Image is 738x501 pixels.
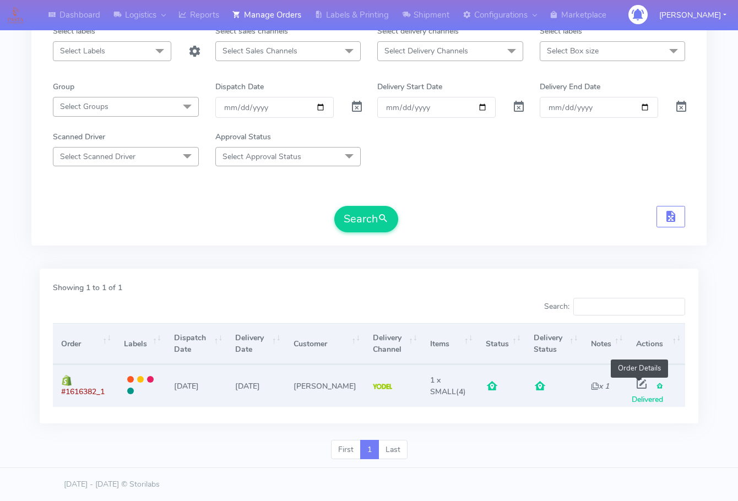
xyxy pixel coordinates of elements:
span: Select Box size [547,46,599,56]
span: 1 x SMALL [430,375,456,397]
button: Search [334,206,398,232]
td: [DATE] [166,364,227,406]
span: Select Delivery Channels [384,46,468,56]
span: Select Labels [60,46,105,56]
label: Showing 1 to 1 of 1 [53,282,122,293]
label: Group [53,81,74,92]
img: shopify.png [61,375,72,386]
th: Status: activate to sort column ascending [477,323,525,364]
label: Search: [544,298,685,315]
label: Scanned Driver [53,131,105,143]
span: Select Approval Status [223,151,301,162]
th: Notes: activate to sort column ascending [582,323,627,364]
a: 1 [360,440,379,460]
th: Actions: activate to sort column ascending [628,323,685,364]
label: Dispatch Date [215,81,264,92]
label: Select labels [53,25,95,37]
span: Select Scanned Driver [60,151,135,162]
label: Delivery Start Date [377,81,442,92]
span: Select Groups [60,101,108,112]
label: Approval Status [215,131,271,143]
input: Search: [573,298,685,315]
th: Delivery Date: activate to sort column ascending [227,323,285,364]
label: Delivery End Date [540,81,600,92]
td: [DATE] [227,364,285,406]
span: #1616382_1 [61,386,105,397]
th: Customer: activate to sort column ascending [285,323,365,364]
th: Items: activate to sort column ascending [422,323,477,364]
label: Select delivery channels [377,25,459,37]
label: Select labels [540,25,582,37]
img: Yodel [373,384,392,389]
td: [PERSON_NAME] [285,364,365,406]
i: x 1 [591,381,609,391]
th: Order: activate to sort column ascending [53,323,116,364]
th: Delivery Channel: activate to sort column ascending [365,323,422,364]
label: Select sales channels [215,25,288,37]
span: Delivered [632,381,664,405]
th: Dispatch Date: activate to sort column ascending [166,323,227,364]
button: [PERSON_NAME] [651,4,735,26]
span: (4) [430,375,466,397]
th: Labels: activate to sort column ascending [116,323,166,364]
span: Select Sales Channels [223,46,297,56]
th: Delivery Status: activate to sort column ascending [525,323,583,364]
